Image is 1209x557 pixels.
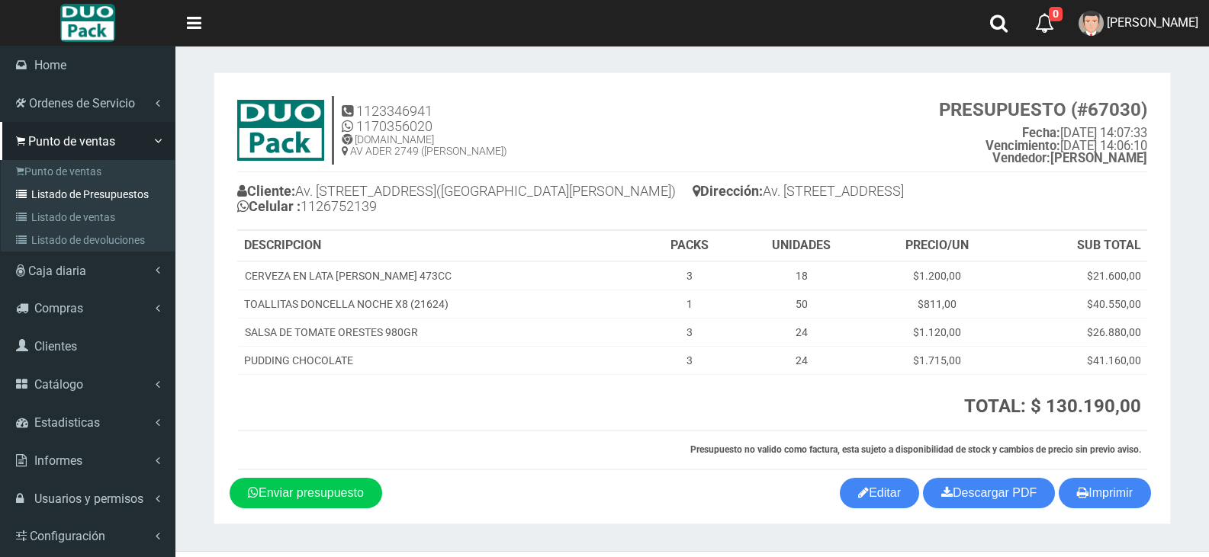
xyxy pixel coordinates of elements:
span: Usuarios y permisos [34,491,143,506]
th: DESCRIPCION [238,231,643,261]
a: Descargar PDF [923,478,1055,508]
td: $1.120,00 [867,318,1007,346]
span: Ordenes de Servicio [29,96,135,110]
b: [PERSON_NAME] [992,151,1147,165]
td: $21.600,00 [1006,261,1147,290]
b: Celular : [237,198,301,214]
a: Listado de devoluciones [5,229,175,251]
span: Informes [34,453,82,468]
td: $40.550,00 [1006,290,1147,318]
span: [PERSON_NAME] [1107,15,1198,30]
td: $26.880,00 [1006,318,1147,346]
button: Imprimir [1059,478,1151,508]
b: Cliente: [237,183,295,199]
img: User Image [1079,11,1104,36]
strong: PRESUPUESTO (#67030) [939,99,1147,120]
td: 3 [643,318,736,346]
td: 24 [736,346,867,374]
h4: Av. [STREET_ADDRESS]([GEOGRAPHIC_DATA][PERSON_NAME]) 1126752139 [237,180,693,222]
span: Caja diaria [28,264,86,278]
span: Estadisticas [34,415,100,430]
a: Enviar presupuesto [230,478,382,508]
td: 18 [736,261,867,290]
img: Logo grande [60,4,114,42]
td: $1.715,00 [867,346,1007,374]
td: 50 [736,290,867,318]
td: 3 [643,346,736,374]
span: 0 [1049,7,1063,21]
th: PACKS [643,231,736,261]
h4: Av. [STREET_ADDRESS] [693,180,1148,206]
span: Punto de ventas [28,134,115,149]
strong: Presupuesto no valido como factura, esta sujeto a disponibilidad de stock y cambios de precio sin... [690,444,1141,455]
td: TOALLITAS DONCELLA NOCHE X8 (21624) [238,290,643,318]
th: PRECIO/UN [867,231,1007,261]
img: 9k= [237,100,324,161]
td: SALSA DE TOMATE ORESTES 980GR [238,318,643,346]
a: Listado de Presupuestos [5,183,175,206]
td: 3 [643,261,736,290]
td: PUDDING CHOCOLATE [238,346,643,374]
th: UNIDADES [736,231,867,261]
h4: 1123346941 1170356020 [342,104,507,134]
strong: Vencimiento: [986,139,1060,153]
span: Catálogo [34,377,83,392]
th: SUB TOTAL [1006,231,1147,261]
span: Enviar presupuesto [259,486,364,499]
span: Clientes [34,339,77,354]
td: $1.200,00 [867,261,1007,290]
strong: TOTAL: $ 130.190,00 [964,395,1141,417]
td: $41.160,00 [1006,346,1147,374]
a: Editar [840,478,919,508]
a: Listado de ventas [5,206,175,229]
span: Compras [34,301,83,315]
span: Configuración [30,529,105,543]
td: 1 [643,290,736,318]
td: 24 [736,318,867,346]
b: Dirección: [693,183,763,199]
strong: Vendedor: [992,151,1050,165]
h5: [DOMAIN_NAME] AV ADER 2749 ([PERSON_NAME]) [342,134,507,158]
td: $811,00 [867,290,1007,318]
span: Home [34,58,66,72]
strong: Fecha: [1022,126,1060,140]
small: [DATE] 14:07:33 [DATE] 14:06:10 [939,100,1147,165]
a: Punto de ventas [5,160,175,183]
td: CERVEZA EN LATA [PERSON_NAME] 473CC [238,261,643,290]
